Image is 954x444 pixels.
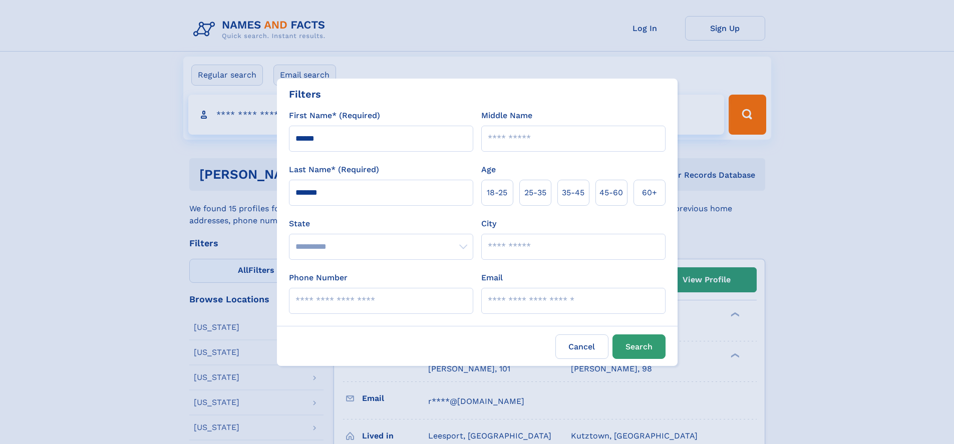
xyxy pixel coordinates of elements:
[289,164,379,176] label: Last Name* (Required)
[481,164,496,176] label: Age
[555,334,608,359] label: Cancel
[289,87,321,102] div: Filters
[642,187,657,199] span: 60+
[289,272,348,284] label: Phone Number
[599,187,623,199] span: 45‑60
[562,187,584,199] span: 35‑45
[487,187,507,199] span: 18‑25
[289,110,380,122] label: First Name* (Required)
[481,110,532,122] label: Middle Name
[524,187,546,199] span: 25‑35
[481,272,503,284] label: Email
[289,218,473,230] label: State
[481,218,496,230] label: City
[612,334,666,359] button: Search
